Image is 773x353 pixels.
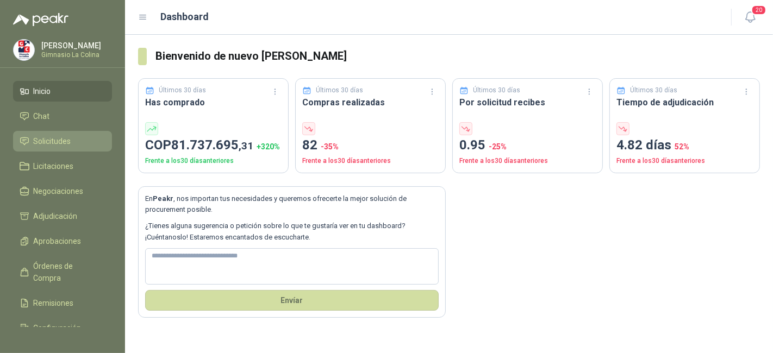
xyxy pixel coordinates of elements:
[34,260,102,284] span: Órdenes de Compra
[459,96,596,109] h3: Por solicitud recibes
[34,322,82,334] span: Configuración
[302,135,439,156] p: 82
[489,142,507,151] span: -25 %
[34,110,50,122] span: Chat
[616,96,753,109] h3: Tiempo de adjudicación
[13,81,112,102] a: Inicio
[153,194,173,203] b: Peakr
[302,96,439,109] h3: Compras realizadas
[159,85,207,96] p: Últimos 30 días
[155,48,760,65] h3: Bienvenido de nuevo [PERSON_NAME]
[34,135,71,147] span: Solicitudes
[34,185,84,197] span: Negociaciones
[145,290,439,311] button: Envíar
[239,140,253,152] span: ,31
[13,156,112,177] a: Licitaciones
[145,156,282,166] p: Frente a los 30 días anteriores
[34,160,74,172] span: Licitaciones
[616,135,753,156] p: 4.82 días
[171,137,253,153] span: 81.737.695
[473,85,521,96] p: Últimos 30 días
[631,85,678,96] p: Últimos 30 días
[13,256,112,288] a: Órdenes de Compra
[41,52,109,58] p: Gimnasio La Colina
[13,293,112,313] a: Remisiones
[34,235,82,247] span: Aprobaciones
[459,156,596,166] p: Frente a los 30 días anteriores
[302,156,439,166] p: Frente a los 30 días anteriores
[459,135,596,156] p: 0.95
[41,42,109,49] p: [PERSON_NAME]
[675,142,689,151] span: 52 %
[616,156,753,166] p: Frente a los 30 días anteriores
[13,318,112,338] a: Configuración
[14,40,34,60] img: Company Logo
[145,193,439,216] p: En , nos importan tus necesidades y queremos ofrecerte la mejor solución de procurement posible.
[145,135,282,156] p: COP
[13,206,112,226] a: Adjudicación
[13,231,112,251] a: Aprobaciones
[13,106,112,127] a: Chat
[34,210,78,222] span: Adjudicación
[13,13,68,26] img: Logo peakr
[34,85,51,97] span: Inicio
[34,297,74,309] span: Remisiones
[13,131,112,152] a: Solicitudes
[316,85,364,96] p: Últimos 30 días
[145,96,282,109] h3: Has comprado
[13,181,112,201] a: Negociaciones
[321,142,339,151] span: -35 %
[740,8,760,27] button: 20
[751,5,766,15] span: 20
[145,220,439,243] p: ¿Tienes alguna sugerencia o petición sobre lo que te gustaría ver en tu dashboard? ¡Cuéntanoslo! ...
[161,9,209,24] h1: Dashboard
[257,142,280,151] span: + 320 %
